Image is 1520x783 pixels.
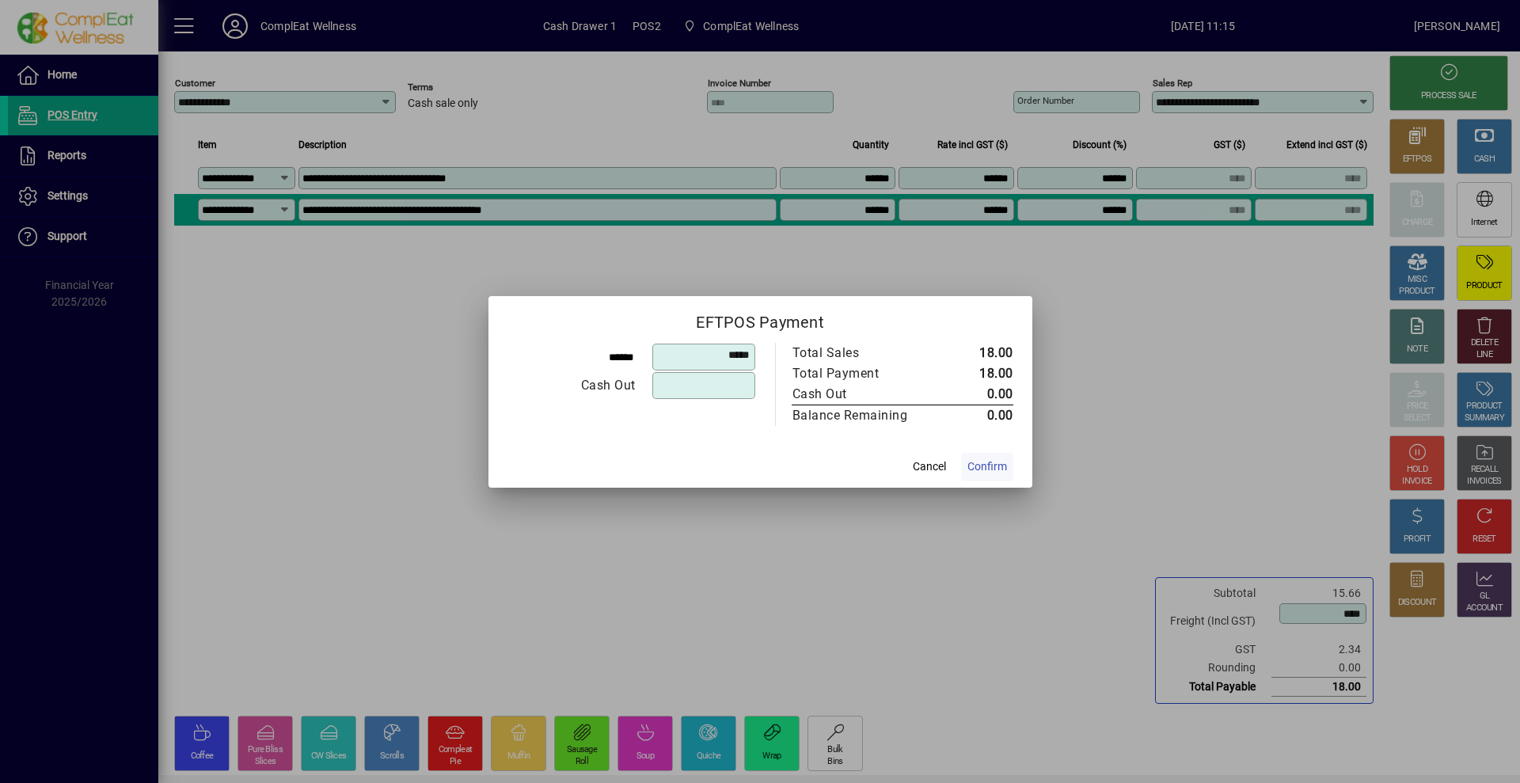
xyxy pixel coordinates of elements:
td: Total Sales [792,343,941,363]
div: Balance Remaining [792,406,925,425]
h2: EFTPOS Payment [488,296,1032,342]
td: 0.00 [941,384,1013,405]
span: Confirm [967,458,1007,475]
span: Cancel [913,458,946,475]
td: 18.00 [941,363,1013,384]
td: 0.00 [941,405,1013,426]
div: Cash Out [508,376,636,395]
button: Confirm [961,453,1013,481]
div: Cash Out [792,385,925,404]
td: Total Payment [792,363,941,384]
td: 18.00 [941,343,1013,363]
button: Cancel [904,453,955,481]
